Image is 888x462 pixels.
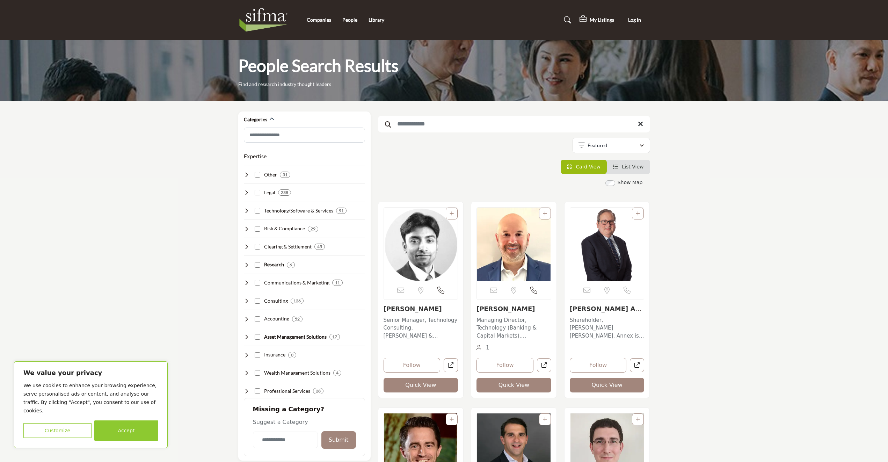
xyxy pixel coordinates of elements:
[335,280,340,285] b: 11
[313,388,323,394] div: 28 Results For Professional Services
[476,316,551,340] p: Managing Director, Technology (Banking & Capital Markets), [PERSON_NAME] is a Managing Director i...
[255,388,260,394] input: Select Professional Services checkbox
[264,225,305,232] h4: Risk & Compliance: Helping securities industry firms manage risk, ensure compliance, and prevent ...
[384,316,458,340] p: Senior Manager, Technology Consulting, [PERSON_NAME] & [PERSON_NAME] [PERSON_NAME] is a [US_STATE...
[336,208,347,214] div: 91 Results For Technology/Software & Services
[255,370,260,376] input: Select Wealth Management Solutions checkbox
[264,369,330,376] h4: Wealth Management Solutions: Providing comprehensive wealth management services to high-net-worth...
[255,334,260,340] input: Select Asset Management Solutions checkbox
[287,262,295,268] div: 6 Results For Research
[486,345,489,351] span: 1
[244,152,267,160] button: Expertise
[255,208,260,214] input: Select Technology/Software & Services checkbox
[476,305,551,313] h3: Adam Hirsh
[316,389,321,394] b: 28
[561,160,607,174] li: Card View
[290,262,292,267] b: 6
[255,262,260,268] input: Select Research checkbox
[476,378,551,392] button: Quick View
[264,297,288,304] h4: Consulting: Providing strategic, operational, and technical consulting services to securities ind...
[293,298,301,303] b: 126
[570,208,644,281] a: Open Listing in new tab
[567,164,601,169] a: View Card
[619,14,650,27] button: Log In
[253,432,318,448] input: Category Name
[570,315,645,340] a: Shareholder, [PERSON_NAME] [PERSON_NAME]. Annex is Co-Chair of the firm’s Global Corporate Practi...
[622,164,643,169] span: List View
[238,55,399,77] h1: People Search Results
[264,171,277,178] h4: Other: Encompassing various other services and organizations supporting the securities industry e...
[283,172,287,177] b: 31
[628,17,641,23] span: Log In
[23,369,158,377] p: We value your privacy
[329,334,340,340] div: 17 Results For Asset Management Solutions
[291,353,293,358] b: 0
[570,316,645,340] p: Shareholder, [PERSON_NAME] [PERSON_NAME]. Annex is Co-Chair of the firm’s Global Corporate Practi...
[264,388,310,395] h4: Professional Services: Delivering staffing, training, and outsourcing services to support securit...
[384,378,458,392] button: Quick View
[288,352,296,358] div: 0 Results For Insurance
[333,370,341,376] div: 4 Results For Wealth Management Solutions
[94,420,158,441] button: Accept
[264,243,312,250] h4: Clearing & Settlement: Facilitating the efficient processing, clearing, and settlement of securit...
[570,378,645,392] button: Quick View
[384,208,458,281] img: Abishek Chaki
[580,16,614,24] div: My Listings
[332,280,343,286] div: 11 Results For Communications & Marketing
[244,128,365,143] input: Search Category
[369,17,384,23] a: Library
[23,423,92,438] button: Customize
[588,142,607,149] p: Featured
[255,298,260,304] input: Select Consulting checkbox
[264,207,333,214] h4: Technology/Software & Services: Developing and implementing technology solutions to support secur...
[543,417,547,422] a: Add To List
[384,208,458,281] a: Open Listing in new tab
[444,358,458,373] a: Open abishek-chaki in new tab
[576,164,600,169] span: Card View
[613,164,644,169] a: View List
[543,211,547,216] a: Add To List
[255,280,260,286] input: Select Communications & Marketing checkbox
[314,244,325,250] div: 45 Results For Clearing & Settlement
[264,351,285,358] h4: Insurance: Offering insurance solutions to protect securities industry firms from various risks.
[255,316,260,322] input: Select Accounting checkbox
[264,279,329,286] h4: Communications & Marketing: Delivering marketing, public relations, and investor relations servic...
[384,315,458,340] a: Senior Manager, Technology Consulting, [PERSON_NAME] & [PERSON_NAME] [PERSON_NAME] is a [US_STATE...
[238,6,292,34] img: Site Logo
[255,352,260,358] input: Select Insurance checkbox
[238,81,331,88] p: Find and research industry thought leaders
[450,417,454,422] a: Add To List
[336,370,339,375] b: 4
[570,208,644,281] img: Alan I. Annex
[384,358,441,373] button: Follow
[295,317,300,322] b: 52
[476,305,535,312] a: [PERSON_NAME]
[255,226,260,232] input: Select Risk & Compliance checkbox
[308,226,318,232] div: 29 Results For Risk & Compliance
[630,358,644,373] a: Open alan-i-annex in new tab
[264,333,327,340] h4: Asset Management Solutions: Offering investment strategies, portfolio management, and performance...
[570,305,645,313] h3: Alan I. Annex
[476,315,551,340] a: Managing Director, Technology (Banking & Capital Markets), [PERSON_NAME] is a Managing Director i...
[332,334,337,339] b: 17
[291,298,304,304] div: 126 Results For Consulting
[264,261,284,268] h4: Research: Conducting market, financial, economic, and industry research for securities industry p...
[477,208,551,281] img: Adam Hirsh
[253,419,308,425] span: Suggest a Category
[384,305,458,313] h3: Abishek Chaki
[636,211,640,216] a: Add To List
[280,172,290,178] div: 31 Results For Other
[450,211,454,216] a: Add To List
[570,305,644,320] a: [PERSON_NAME] Annex
[537,358,551,373] a: Open adam-hirsh in new tab
[570,358,627,373] button: Follow
[292,316,303,322] div: 52 Results For Accounting
[307,17,331,23] a: Companies
[255,172,260,178] input: Select Other checkbox
[23,381,158,415] p: We use cookies to enhance your browsing experience, serve personalised ads or content, and analys...
[311,226,315,231] b: 29
[342,17,357,23] a: People
[557,14,576,26] a: Search
[244,116,267,123] h2: Categories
